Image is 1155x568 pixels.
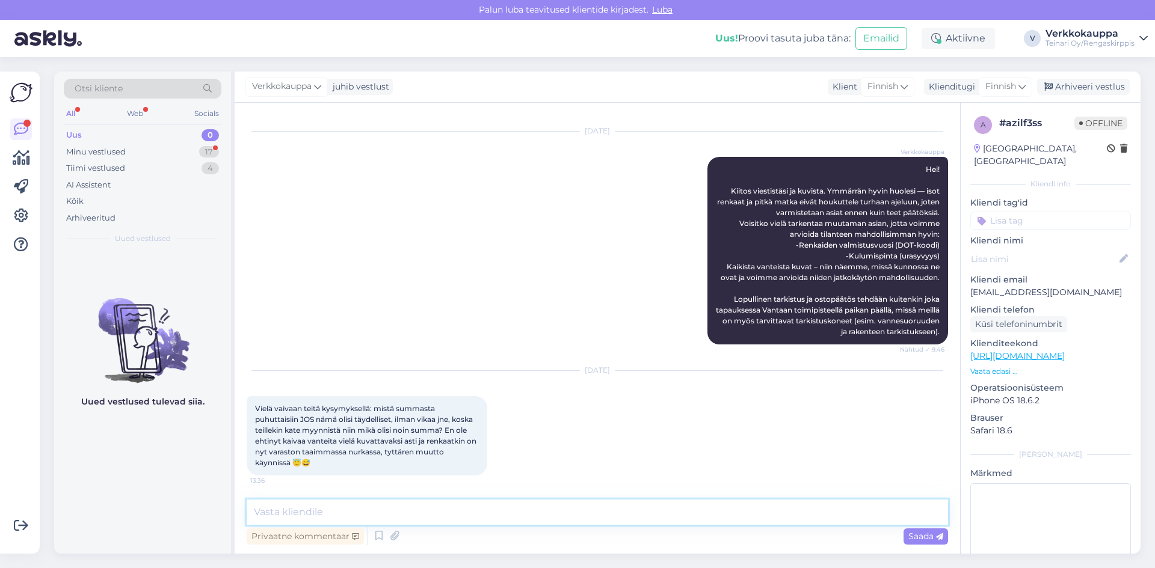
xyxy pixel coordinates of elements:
div: Teinari Oy/Rengaskirppis [1046,38,1135,48]
div: Aktiivne [922,28,995,49]
div: # azilf3ss [999,116,1074,130]
div: [DATE] [247,126,948,136]
span: Verkkokauppa [252,80,312,93]
div: Privaatne kommentaar [247,528,364,545]
div: AI Assistent [66,179,111,191]
p: Safari 18.6 [970,424,1131,437]
div: Kõik [66,195,84,207]
div: Arhiveeritud [66,212,115,224]
span: Offline [1074,117,1127,130]
div: All [64,106,78,121]
p: Kliendi tag'id [970,197,1131,209]
span: 13:36 [250,476,295,485]
div: Klienditugi [924,81,975,93]
span: Otsi kliente [75,82,123,95]
span: Saada [908,531,943,542]
div: Socials [192,106,221,121]
div: Web [125,106,146,121]
div: Uus [66,129,82,141]
p: Brauser [970,412,1131,424]
div: Klient [828,81,857,93]
p: iPhone OS 18.6.2 [970,394,1131,407]
a: [URL][DOMAIN_NAME] [970,350,1065,361]
div: Proovi tasuta juba täna: [715,31,851,46]
div: 0 [202,129,219,141]
input: Lisa tag [970,212,1131,230]
div: [GEOGRAPHIC_DATA], [GEOGRAPHIC_DATA] [974,142,1107,168]
div: Kliendi info [970,179,1131,189]
span: Luba [648,4,676,15]
div: Arhiveeri vestlus [1037,79,1130,95]
div: 4 [202,162,219,174]
div: [DATE] [247,365,948,376]
b: Uus! [715,32,738,44]
a: VerkkokauppaTeinari Oy/Rengaskirppis [1046,29,1148,48]
p: Märkmed [970,467,1131,480]
p: Kliendi nimi [970,234,1131,247]
p: Kliendi email [970,273,1131,286]
p: Uued vestlused tulevad siia. [81,395,205,408]
div: [PERSON_NAME] [970,449,1131,460]
p: Vaata edasi ... [970,366,1131,377]
p: Klienditeekond [970,337,1131,350]
span: Verkkokauppa [899,147,944,156]
p: [EMAIL_ADDRESS][DOMAIN_NAME] [970,286,1131,299]
img: Askly Logo [10,81,32,104]
img: No chats [54,276,231,385]
span: Finnish [867,80,898,93]
span: Vielä vaivaan teitä kysymyksellä: mistä summasta puhuttaisiin JOS nämä olisi täydelliset, ilman v... [255,404,478,467]
p: Kliendi telefon [970,304,1131,316]
div: Tiimi vestlused [66,162,125,174]
p: Operatsioonisüsteem [970,382,1131,394]
span: Finnish [985,80,1016,93]
span: a [981,120,986,129]
span: Nähtud ✓ 9:46 [899,345,944,354]
button: Emailid [855,27,907,50]
div: Verkkokauppa [1046,29,1135,38]
div: Küsi telefoninumbrit [970,316,1067,332]
span: Uued vestlused [115,233,171,244]
div: V [1024,30,1041,47]
div: juhib vestlust [328,81,389,93]
input: Lisa nimi [971,252,1117,266]
div: Minu vestlused [66,146,126,158]
div: 17 [199,146,219,158]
